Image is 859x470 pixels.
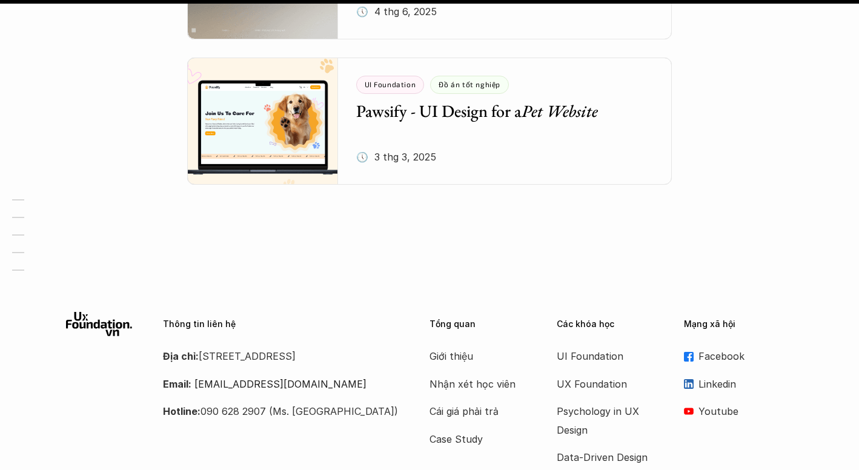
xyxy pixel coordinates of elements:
p: Thông tin liên hệ [163,319,399,329]
strong: Địa chỉ: [163,350,199,362]
a: Giới thiệu [429,347,526,365]
strong: Email: [163,378,191,390]
p: Mạng xã hội [684,319,793,329]
a: Youtube [684,402,793,420]
a: UI FoundationĐồ án tốt nghiệpPawsify - UI Design for aPet Website🕔 3 thg 3, 2025 [187,58,672,185]
p: Facebook [698,347,793,365]
p: Các khóa học [557,319,666,329]
a: [EMAIL_ADDRESS][DOMAIN_NAME] [194,378,366,390]
a: UI Foundation [557,347,654,365]
p: Youtube [698,402,793,420]
a: Linkedin [684,375,793,393]
a: Facebook [684,347,793,365]
a: Cái giá phải trả [429,402,526,420]
a: Psychology in UX Design [557,402,654,439]
a: Nhận xét học viên [429,375,526,393]
p: Tổng quan [429,319,539,329]
p: Linkedin [698,375,793,393]
strong: Hotline: [163,405,201,417]
p: 090 628 2907 (Ms. [GEOGRAPHIC_DATA]) [163,402,399,420]
a: UX Foundation [557,375,654,393]
a: Case Study [429,430,526,448]
a: Data-Driven Design [557,448,654,466]
p: [STREET_ADDRESS] [163,347,399,365]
